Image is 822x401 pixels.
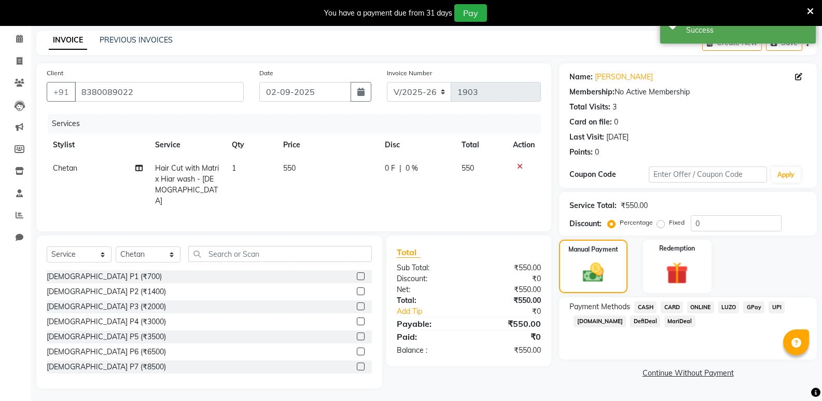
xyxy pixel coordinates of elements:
a: Add Tip [389,306,482,317]
span: LUZO [718,301,740,313]
span: CARD [661,301,683,313]
div: Services [48,114,549,133]
th: Action [507,133,541,157]
label: Redemption [659,244,695,253]
div: ₹550.00 [469,262,549,273]
th: Qty [226,133,277,157]
label: Invoice Number [387,68,432,78]
input: Search by Name/Mobile/Email/Code [75,82,244,102]
div: ₹0 [482,306,549,317]
div: ₹550.00 [469,317,549,330]
div: Service Total: [569,200,617,211]
label: Date [259,68,273,78]
div: [DEMOGRAPHIC_DATA] P3 (₹2000) [47,301,166,312]
span: Chetan [53,163,77,173]
div: Name: [569,72,593,82]
img: _gift.svg [659,259,695,287]
div: Payable: [389,317,469,330]
input: Search or Scan [188,246,372,262]
span: GPay [743,301,764,313]
button: Apply [771,167,801,183]
div: Balance : [389,345,469,356]
span: Total [397,247,421,258]
div: Net: [389,284,469,295]
span: MariDeal [664,315,695,327]
div: Sub Total: [389,262,469,273]
div: ₹0 [469,330,549,343]
div: Points: [569,147,593,158]
span: CASH [634,301,657,313]
a: PREVIOUS INVOICES [100,35,173,45]
div: Total: [389,295,469,306]
div: ₹550.00 [469,345,549,356]
div: No Active Membership [569,87,806,98]
div: 3 [612,102,617,113]
div: [DATE] [606,132,629,143]
a: [PERSON_NAME] [595,72,653,82]
th: Disc [379,133,455,157]
div: 0 [595,147,599,158]
th: Total [455,133,507,157]
span: Payment Methods [569,301,630,312]
div: Membership: [569,87,615,98]
a: INVOICE [49,31,87,50]
button: Pay [454,4,487,22]
span: [DOMAIN_NAME] [574,315,626,327]
span: Hair Cut with Matrix Hiar wash - [DEMOGRAPHIC_DATA] [155,163,219,205]
div: Discount: [389,273,469,284]
span: 1 [232,163,236,173]
span: 0 % [406,163,418,174]
div: Card on file: [569,117,612,128]
div: Coupon Code [569,169,648,180]
label: Percentage [620,218,653,227]
div: [DEMOGRAPHIC_DATA] P5 (₹3500) [47,331,166,342]
span: ONLINE [687,301,714,313]
span: 550 [283,163,296,173]
th: Price [277,133,379,157]
img: _cash.svg [576,260,610,285]
label: Manual Payment [568,245,618,254]
th: Service [149,133,226,157]
div: Paid: [389,330,469,343]
span: 550 [462,163,474,173]
input: Enter Offer / Coupon Code [649,167,767,183]
div: ₹550.00 [469,284,549,295]
span: 0 F [385,163,395,174]
a: Continue Without Payment [561,368,815,379]
span: DefiDeal [630,315,660,327]
div: Success [686,25,808,36]
div: ₹0 [469,273,549,284]
div: [DEMOGRAPHIC_DATA] P6 (₹6500) [47,347,166,357]
div: [DEMOGRAPHIC_DATA] P7 (₹8500) [47,362,166,372]
div: Discount: [569,218,602,229]
div: [DEMOGRAPHIC_DATA] P2 (₹1400) [47,286,166,297]
div: [DEMOGRAPHIC_DATA] P4 (₹3000) [47,316,166,327]
th: Stylist [47,133,149,157]
div: Total Visits: [569,102,610,113]
div: [DEMOGRAPHIC_DATA] P1 (₹700) [47,271,162,282]
div: ₹550.00 [469,295,549,306]
label: Fixed [669,218,685,227]
div: ₹550.00 [621,200,648,211]
div: 0 [614,117,618,128]
label: Client [47,68,63,78]
div: Last Visit: [569,132,604,143]
span: UPI [769,301,785,313]
span: | [399,163,401,174]
button: +91 [47,82,76,102]
div: You have a payment due from 31 days [324,8,452,19]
